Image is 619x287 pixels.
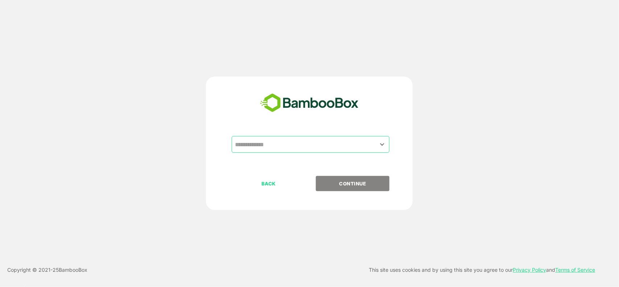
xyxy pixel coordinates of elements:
[377,139,387,149] button: Open
[232,180,305,188] p: BACK
[317,180,389,188] p: CONTINUE
[256,91,363,115] img: bamboobox
[316,176,389,191] button: CONTINUE
[556,267,595,273] a: Terms of Service
[513,267,546,273] a: Privacy Policy
[369,266,595,274] p: This site uses cookies and by using this site you agree to our and
[232,176,305,191] button: BACK
[7,266,87,274] p: Copyright © 2021- 25 BambooBox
